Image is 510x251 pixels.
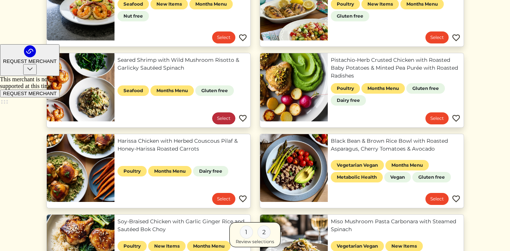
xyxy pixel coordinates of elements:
[240,226,253,239] div: 1
[229,222,281,247] a: 1 2 Review selections
[238,114,247,123] img: Favorite menu item
[257,226,271,239] div: 2
[452,114,461,123] img: Favorite menu item
[212,193,235,205] a: Select
[238,33,247,42] img: Favorite menu item
[212,31,235,43] a: Select
[212,112,235,124] a: Select
[425,112,449,124] a: Select
[452,33,461,42] img: Favorite menu item
[117,218,247,233] a: Soy-Braised Chicken with Garlic Ginger Rice and Sautéed Bok Choy
[331,137,461,153] a: Black Bean & Brown Rice Bowl with Roasted Asparagus, Cherry Tomatoes & Avocado
[452,194,461,203] img: Favorite menu item
[425,31,449,43] a: Select
[331,218,461,233] a: Miso Mushroom Pasta Carbonara with Steamed Spinach
[238,194,247,203] img: Favorite menu item
[236,239,274,245] div: Review selections
[425,193,449,205] a: Select
[117,137,247,153] a: Harissa Chicken with Herbed Couscous Pilaf & Honey-Harissa Roasted Carrots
